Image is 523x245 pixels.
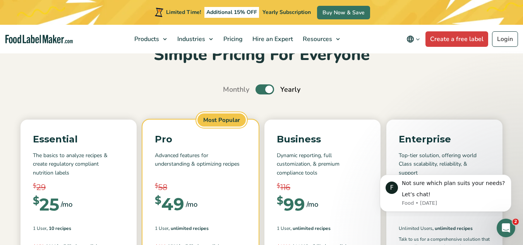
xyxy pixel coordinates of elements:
span: $ [155,195,161,206]
span: Additional 15% OFF [204,7,259,18]
span: /mo [307,199,318,210]
span: $ [155,182,158,190]
span: Most Popular [196,112,247,128]
a: Create a free label [425,31,488,47]
span: Pricing [221,35,243,43]
span: /mo [186,199,197,210]
span: 1 User [277,225,290,232]
a: Products [130,25,171,53]
button: Change language [401,31,425,47]
a: Food Label Maker homepage [5,35,73,44]
a: Industries [173,25,217,53]
a: Buy Now & Save [317,6,370,19]
h2: Simple Pricing For Everyone [6,45,517,66]
div: 49 [155,195,184,212]
span: $ [277,182,280,190]
p: Advanced features for understanding & optimizing recipes [155,151,246,177]
span: 1 User [155,225,168,232]
span: Resources [300,35,333,43]
span: 58 [158,182,167,193]
p: Pro [155,132,246,147]
a: Pricing [219,25,246,53]
label: Toggle [255,84,274,94]
span: /mo [61,199,72,210]
span: , Unlimited Recipes [432,225,473,232]
span: Products [132,35,160,43]
span: , Unlimited Recipes [168,225,209,232]
span: Hire an Expert [250,35,294,43]
span: , 10 Recipes [46,225,71,232]
span: $ [277,196,283,206]
a: Hire an Expert [248,25,296,53]
iframe: Intercom live chat [497,219,515,237]
p: Essential [33,132,124,147]
iframe: Intercom notifications message [368,168,523,216]
div: 25 [33,196,59,213]
span: $ [33,182,36,190]
a: Login [492,31,518,47]
span: Yearly [280,84,300,95]
span: 1 User [33,225,46,232]
span: , Unlimited Recipes [290,225,331,232]
span: Industries [175,35,206,43]
span: 116 [280,182,290,193]
span: $ [33,196,39,206]
div: 99 [277,196,305,213]
p: Top-tier solution, offering world Class scalability, reliability, & support [399,151,490,177]
p: Enterprise [399,132,490,147]
span: Yearly Subscription [262,9,311,16]
a: Resources [298,25,344,53]
p: The basics to analyze recipes & create regulatory compliant nutrition labels [33,151,124,177]
p: Dynamic reporting, full customization, & premium compliance tools [277,151,368,177]
span: 2 [513,219,519,225]
span: 29 [36,182,46,193]
span: Monthly [223,84,249,95]
span: Limited Time! [166,9,201,16]
span: Unlimited Users [399,225,432,232]
p: Business [277,132,368,147]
